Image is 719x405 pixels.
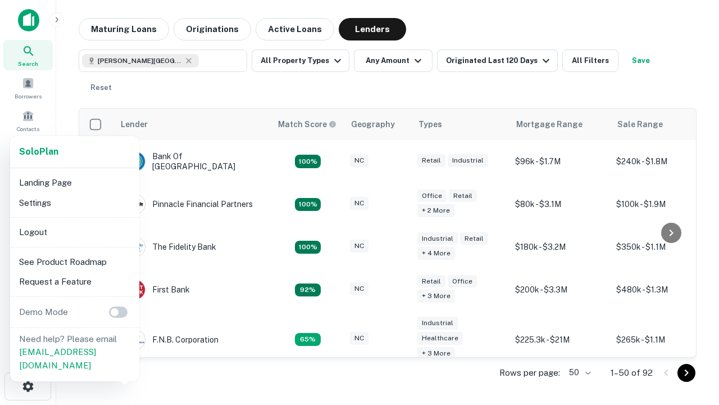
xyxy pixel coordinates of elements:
[15,222,135,242] li: Logout
[19,347,96,370] a: [EMAIL_ADDRESS][DOMAIN_NAME]
[15,173,135,193] li: Landing Page
[19,332,130,372] p: Need help? Please email
[19,146,58,157] strong: Solo Plan
[663,315,719,369] iframe: Chat Widget
[15,305,72,319] p: Demo Mode
[15,252,135,272] li: See Product Roadmap
[15,193,135,213] li: Settings
[19,145,58,159] a: SoloPlan
[15,272,135,292] li: Request a Feature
